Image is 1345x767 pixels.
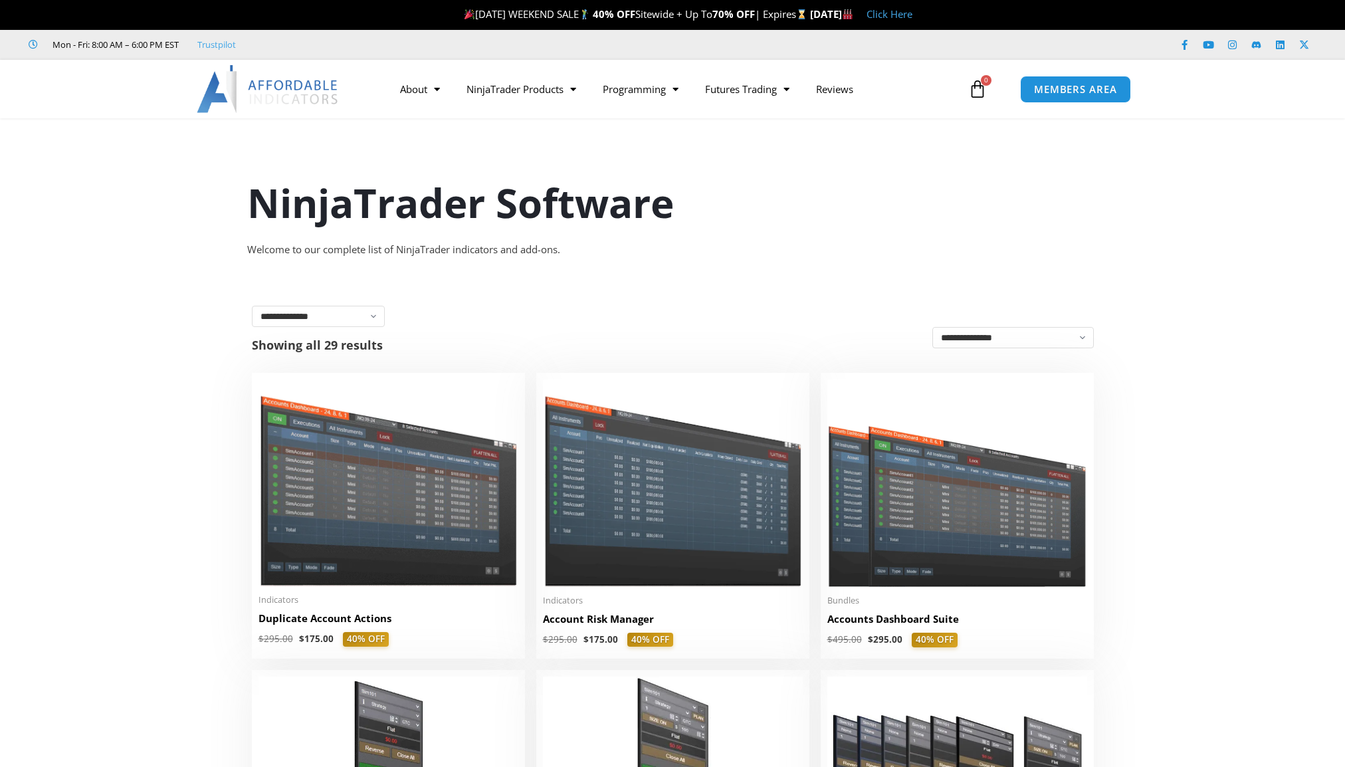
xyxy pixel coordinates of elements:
[827,595,1087,606] span: Bundles
[543,633,577,645] bdi: 295.00
[692,74,803,104] a: Futures Trading
[197,65,340,113] img: LogoAI | Affordable Indicators – NinjaTrader
[868,633,873,645] span: $
[259,633,264,645] span: $
[827,380,1087,587] img: Accounts Dashboard Suite
[948,70,1007,108] a: 0
[583,633,589,645] span: $
[252,339,383,351] p: Showing all 29 results
[627,633,673,647] span: 40% OFF
[259,594,518,605] span: Indicators
[827,633,862,645] bdi: 495.00
[981,75,991,86] span: 0
[712,7,755,21] strong: 70% OFF
[387,74,965,104] nav: Menu
[867,7,912,21] a: Click Here
[247,241,1098,259] div: Welcome to our complete list of NinjaTrader indicators and add-ons.
[343,632,389,647] span: 40% OFF
[543,380,803,586] img: Account Risk Manager
[259,633,293,645] bdi: 295.00
[827,633,833,645] span: $
[197,37,236,53] a: Trustpilot
[49,37,179,53] span: Mon - Fri: 8:00 AM – 6:00 PM EST
[843,9,853,19] img: 🏭
[1034,84,1117,94] span: MEMBERS AREA
[461,7,810,21] span: [DATE] WEEKEND SALE Sitewide + Up To | Expires
[543,612,803,626] h2: Account Risk Manager
[543,633,548,645] span: $
[803,74,867,104] a: Reviews
[589,74,692,104] a: Programming
[579,9,589,19] img: 🏌️‍♂️
[827,612,1087,626] h2: Accounts Dashboard Suite
[543,612,803,633] a: Account Risk Manager
[259,611,518,632] a: Duplicate Account Actions
[299,633,304,645] span: $
[259,611,518,625] h2: Duplicate Account Actions
[465,9,474,19] img: 🎉
[247,175,1098,231] h1: NinjaTrader Software
[453,74,589,104] a: NinjaTrader Products
[912,633,958,647] span: 40% OFF
[387,74,453,104] a: About
[827,612,1087,633] a: Accounts Dashboard Suite
[583,633,618,645] bdi: 175.00
[543,595,803,606] span: Indicators
[1020,76,1131,103] a: MEMBERS AREA
[810,7,853,21] strong: [DATE]
[868,633,902,645] bdi: 295.00
[259,380,518,586] img: Duplicate Account Actions
[932,327,1094,348] select: Shop order
[593,7,635,21] strong: 40% OFF
[299,633,334,645] bdi: 175.00
[797,9,807,19] img: ⌛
